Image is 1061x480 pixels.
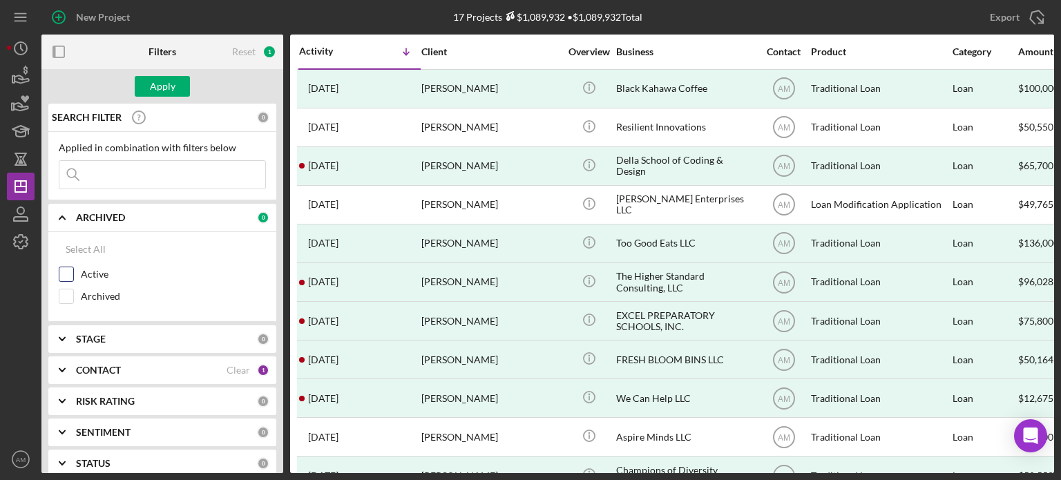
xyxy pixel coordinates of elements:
[308,354,338,365] time: 2025-06-05 17:55
[953,380,1017,416] div: Loan
[76,212,125,223] b: ARCHIVED
[257,364,269,376] div: 1
[758,46,810,57] div: Contact
[76,396,135,407] b: RISK RATING
[953,303,1017,339] div: Loan
[135,76,190,97] button: Apply
[778,316,790,326] text: AM
[308,316,338,327] time: 2025-06-16 21:40
[953,46,1017,57] div: Category
[308,393,338,404] time: 2025-05-22 19:34
[990,3,1020,31] div: Export
[59,236,113,263] button: Select All
[976,3,1054,31] button: Export
[953,70,1017,107] div: Loan
[257,457,269,470] div: 0
[421,225,560,262] div: [PERSON_NAME]
[953,225,1017,262] div: Loan
[502,11,565,23] div: $1,089,932
[421,186,560,223] div: [PERSON_NAME]
[299,46,360,57] div: Activity
[811,70,949,107] div: Traditional Loan
[811,419,949,455] div: Traditional Loan
[778,200,790,210] text: AM
[1018,198,1053,210] span: $49,765
[778,123,790,133] text: AM
[421,303,560,339] div: [PERSON_NAME]
[453,11,642,23] div: 17 Projects • $1,089,932 Total
[421,46,560,57] div: Client
[421,264,560,300] div: [PERSON_NAME]
[616,46,754,57] div: Business
[811,109,949,146] div: Traditional Loan
[16,456,26,463] text: AM
[953,148,1017,184] div: Loan
[616,186,754,223] div: [PERSON_NAME] Enterprises LLC
[59,142,266,153] div: Applied in combination with filters below
[953,109,1017,146] div: Loan
[811,341,949,378] div: Traditional Loan
[953,264,1017,300] div: Loan
[76,3,130,31] div: New Project
[811,380,949,416] div: Traditional Loan
[811,46,949,57] div: Product
[563,46,615,57] div: Overview
[421,341,560,378] div: [PERSON_NAME]
[953,186,1017,223] div: Loan
[76,427,131,438] b: SENTIMENT
[66,236,106,263] div: Select All
[308,432,338,443] time: 2025-05-14 21:22
[778,432,790,442] text: AM
[7,445,35,473] button: AM
[616,109,754,146] div: Resilient Innovations
[421,109,560,146] div: [PERSON_NAME]
[778,278,790,287] text: AM
[257,426,269,439] div: 0
[953,341,1017,378] div: Loan
[262,45,276,59] div: 1
[308,83,338,94] time: 2025-08-06 13:43
[421,148,560,184] div: [PERSON_NAME]
[81,267,266,281] label: Active
[616,341,754,378] div: FRESH BLOOM BINS LLC
[616,70,754,107] div: Black Kahawa Coffee
[76,458,111,469] b: STATUS
[616,380,754,416] div: We Can Help LLC
[778,239,790,249] text: AM
[41,3,144,31] button: New Project
[778,84,790,94] text: AM
[778,394,790,403] text: AM
[421,380,560,416] div: [PERSON_NAME]
[778,355,790,365] text: AM
[616,225,754,262] div: Too Good Eats LLC
[257,333,269,345] div: 0
[953,419,1017,455] div: Loan
[308,160,338,171] time: 2025-07-07 17:56
[308,276,338,287] time: 2025-06-18 18:01
[52,112,122,123] b: SEARCH FILTER
[150,76,175,97] div: Apply
[308,238,338,249] time: 2025-06-24 18:19
[811,186,949,223] div: Loan Modification Application
[616,264,754,300] div: The Higher Standard Consulting, LLC
[811,148,949,184] div: Traditional Loan
[1014,419,1047,452] div: Open Intercom Messenger
[227,365,250,376] div: Clear
[421,70,560,107] div: [PERSON_NAME]
[149,46,176,57] b: Filters
[616,303,754,339] div: EXCEL PREPARATORY SCHOOLS, INC.
[257,211,269,224] div: 0
[616,148,754,184] div: Della School of Coding & Design
[308,122,338,133] time: 2025-07-15 19:43
[616,419,754,455] div: Aspire Minds LLC
[421,419,560,455] div: [PERSON_NAME]
[811,303,949,339] div: Traditional Loan
[76,334,106,345] b: STAGE
[257,395,269,407] div: 0
[76,365,121,376] b: CONTACT
[811,264,949,300] div: Traditional Loan
[778,162,790,171] text: AM
[811,225,949,262] div: Traditional Loan
[308,199,338,210] time: 2025-06-25 18:34
[232,46,256,57] div: Reset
